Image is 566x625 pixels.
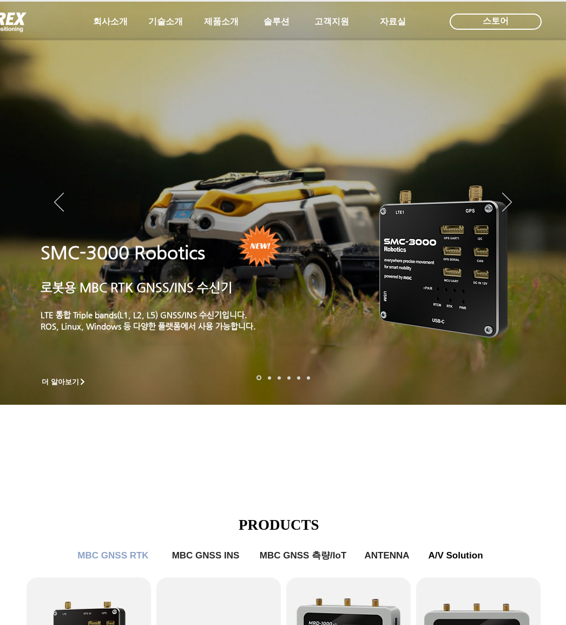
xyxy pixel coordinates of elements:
[260,549,347,562] span: MBC GNSS 측량/IoT
[41,321,256,331] a: ROS, Linux, Windows 등 다양한 플랫폼에서 사용 가능합니다.
[287,376,291,379] a: 자율주행
[502,193,512,213] button: 다음
[297,376,300,379] a: 로봇
[252,545,354,567] a: MBC GNSS 측량/IoT
[305,11,359,32] a: 고객지원
[37,375,91,389] a: 더 알아보기
[41,280,233,294] a: 로봇용 MBC RTK GNSS/INS 수신기
[165,545,246,567] a: MBC GNSS INS
[360,545,414,567] a: ANTENNA
[307,376,310,379] a: 정밀농업
[314,16,349,28] span: 고객지원
[380,16,406,28] span: 자료실
[77,550,148,561] span: MBC GNSS RTK
[172,550,240,561] span: MBC GNSS INS
[420,545,491,567] a: A/V Solution
[256,376,261,380] a: 로봇- SMC 2000
[428,550,483,561] span: A/V Solution
[450,14,542,30] div: 스토어
[54,193,64,213] button: 이전
[41,310,247,319] a: LTE 통합 Triple bands(L1, L2, L5) GNSS/INS 수신기입니다.
[70,545,156,567] a: MBC GNSS RTK
[364,169,524,351] img: KakaoTalk_20241224_155801212.png
[239,517,319,533] span: PRODUCTS
[264,16,289,28] span: 솔루션
[139,11,193,32] a: 기술소개
[249,11,304,32] a: 솔루션
[204,16,239,28] span: 제품소개
[253,376,313,380] nav: 슬라이드
[364,550,409,561] span: ANTENNA
[42,377,79,387] span: 더 알아보기
[148,16,183,28] span: 기술소개
[41,242,205,263] a: SMC-3000 Robotics
[278,376,281,379] a: 측량 IoT
[268,376,271,379] a: 드론 8 - SMC 2000
[483,15,509,27] span: 스토어
[194,11,248,32] a: 제품소개
[366,11,420,32] a: 자료실
[93,16,128,28] span: 회사소개
[83,11,137,32] a: 회사소개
